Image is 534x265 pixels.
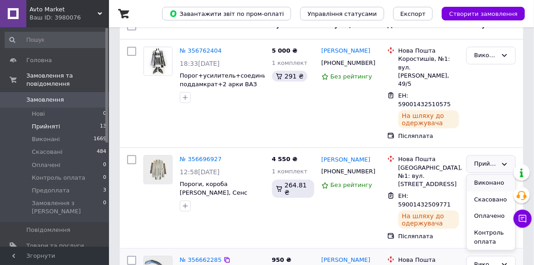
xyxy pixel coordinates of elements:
button: Експорт [393,7,433,20]
span: 1 комплект [272,59,307,66]
span: 0 [103,174,106,182]
div: Виконано [474,51,497,60]
span: Оплачені [32,161,60,169]
a: № 356696927 [180,156,222,162]
span: 0 [103,199,106,216]
div: 291 ₴ [272,71,307,82]
input: Пошук [5,32,107,48]
div: [PHONE_NUMBER] [320,166,373,177]
span: Управління статусами [307,10,377,17]
span: Товари та послуги [26,242,84,250]
span: Замовлення з [PERSON_NAME] [32,199,103,216]
div: Післяплата [398,232,459,240]
a: [PERSON_NAME] [321,256,371,265]
span: 4 550 ₴ [272,156,297,162]
span: Скасовані [32,148,63,156]
div: 264.81 ₴ [272,180,314,198]
span: 950 ₴ [272,256,292,263]
button: Створити замовлення [442,7,525,20]
span: 13 [100,123,106,131]
span: 1 комплект [272,168,307,175]
span: 0 [103,161,106,169]
a: Створити замовлення [433,10,525,17]
button: Завантажити звіт по пром-оплаті [162,7,291,20]
span: Замовлення [26,96,64,104]
div: Нова Пошта [398,155,459,163]
span: Створити замовлення [449,10,518,17]
span: ЕН: 59001432510575 [398,92,451,108]
a: [PERSON_NAME] [321,156,371,164]
span: 3 [103,186,106,195]
div: [GEOGRAPHIC_DATA], №1: вул. [STREET_ADDRESS] [398,164,459,189]
span: Без рейтингу [331,182,372,188]
a: № 356662285 [180,256,222,263]
span: ЕН: 59001432509771 [398,192,451,208]
a: Фото товару [143,155,173,184]
span: 0 [103,110,106,118]
li: Виконано [467,175,515,191]
span: 12:58[DATE] [180,168,220,176]
div: Нова Пошта [398,256,459,264]
span: Повідомлення [26,226,70,234]
button: Управління статусами [300,7,384,20]
div: Післяплата [398,132,459,140]
a: Пороги, короба [PERSON_NAME], Сенс +усилители+полы ( 8 деталей) пр-во [GEOGRAPHIC_DATA] [180,181,248,221]
div: [PHONE_NUMBER] [320,57,373,69]
div: Ваш ID: 3980076 [30,14,109,22]
div: Коростишів, №1: вул. [PERSON_NAME], 49/5 [398,55,459,88]
span: Замовлення та повідомлення [26,72,109,88]
span: Прийняті [32,123,60,131]
li: Скасовано [467,191,515,208]
span: Головна [26,56,52,64]
span: Предоплата [32,186,69,195]
div: Прийнято [474,159,497,169]
span: 1669 [94,135,106,143]
span: Avto Market [30,5,98,14]
li: Оплачено [467,208,515,225]
div: На шляху до одержувача [398,211,459,229]
span: 18:33[DATE] [180,60,220,67]
li: Контроль оплата [467,225,515,250]
span: Без рейтингу [331,73,372,80]
span: 484 [97,148,106,156]
span: Виконані [32,135,60,143]
a: Порог+усилитель+соединитель+4 поддамкрат+2 арки ВАЗ 2109,099,2114,2115 ([GEOGRAPHIC_DATA]) [180,72,290,104]
span: Контроль оплата [32,174,85,182]
img: Фото товару [144,156,172,184]
button: Чат з покупцем [514,210,532,228]
span: Експорт [400,10,426,17]
span: Нові [32,110,45,118]
a: Фото товару [143,47,173,76]
img: Фото товару [144,47,172,75]
div: На шляху до одержувача [398,110,459,128]
span: Завантажити звіт по пром-оплаті [169,10,284,18]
